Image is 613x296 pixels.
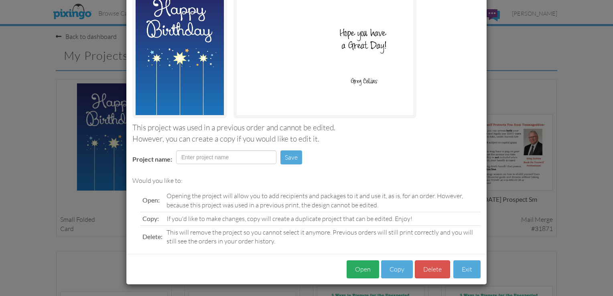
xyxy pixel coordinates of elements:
td: This will remove the project so you cannot select it anymore. Previous orders will still print co... [164,225,481,248]
button: Save [280,150,302,164]
td: If you'd like to make changes, copy will create a duplicate project that can be edited. Enjoy! [164,212,481,225]
label: Project name: [132,155,172,164]
span: Copy: [142,215,159,222]
input: Enter project name [176,150,276,164]
button: Copy [381,260,413,278]
button: Exit [453,260,481,278]
div: This project was used in a previous order and cannot be edited. [132,122,481,133]
span: Open: [142,196,160,204]
button: Delete [415,260,450,278]
div: Would you like to: [132,176,481,185]
td: Opening the project will allow you to add recipients and packages to it and use it, as is, for an... [164,189,481,212]
span: Delete: [142,233,162,240]
button: Open [347,260,379,278]
div: However, you can create a copy if you would like to edit it. [132,134,481,144]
